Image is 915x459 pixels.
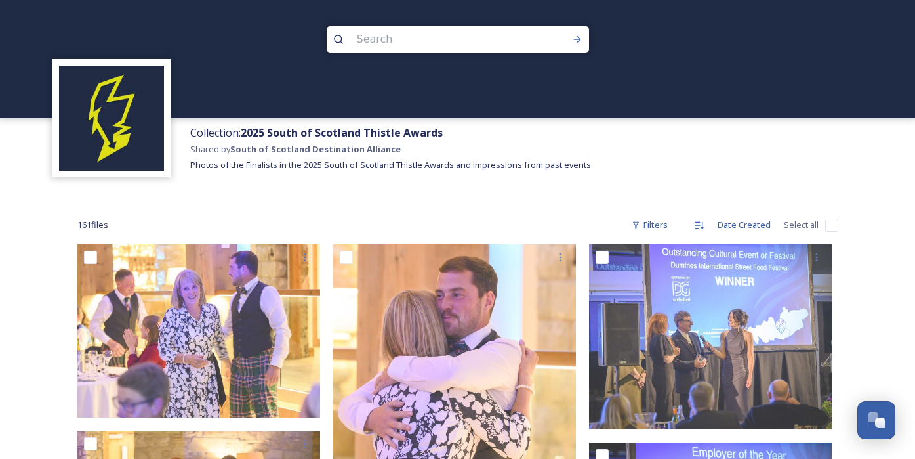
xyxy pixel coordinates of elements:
[711,212,777,238] div: Date Created
[230,143,401,155] strong: South of Scotland Destination Alliance
[589,244,832,429] img: PW_SSDA_Thistle Awards 2025_234.JPG
[857,401,895,439] button: Open Chat
[77,219,108,231] span: 161 file s
[59,66,164,171] img: images.jpeg
[77,244,320,418] img: PW_SSDA_Thistle Awards 2025_236.JPG
[241,125,443,140] strong: 2025 South of Scotland Thistle Awards
[190,159,591,171] span: Photos of the Finalists in the 2025 South of Scotland Thistle Awards and impressions from past ev...
[190,143,401,155] span: Shared by
[190,125,443,140] span: Collection:
[784,219,819,231] span: Select all
[350,25,530,54] input: Search
[625,212,674,238] div: Filters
